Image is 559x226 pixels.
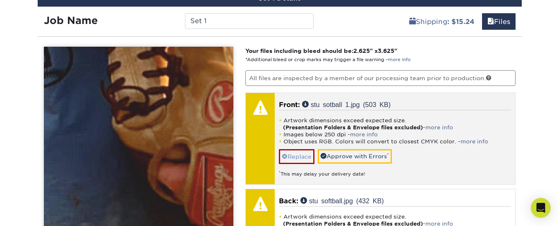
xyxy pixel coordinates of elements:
[279,131,511,138] li: Images below 250 dpi -
[302,101,391,107] a: stu sotball 1.jpg (503 KB)
[245,57,410,62] small: *Additional bleed or crop marks may trigger a file warning –
[531,198,551,218] div: Open Intercom Messenger
[279,117,511,131] li: Artwork dimensions exceed expected size. -
[279,164,511,178] div: This may delay your delivery date!
[279,149,314,164] a: Replace
[245,48,397,54] strong: Your files including bleed should be: " x "
[279,197,298,205] span: Back:
[185,13,314,29] input: Enter a job name
[279,138,511,145] li: Object uses RGB. Colors will convert to closest CMYK color. -
[44,14,98,26] strong: Job Name
[447,18,475,26] b: : $15.24
[279,101,300,109] span: Front:
[425,124,453,131] a: more info
[283,124,423,131] strong: (Presentation Folders & Envelope files excluded)
[461,138,488,145] a: more info
[350,131,378,138] a: more info
[245,70,516,86] p: All files are inspected by a member of our processing team prior to production.
[378,48,394,54] span: 3.625
[300,197,384,204] a: stu softball.jpg (432 KB)
[388,57,410,62] a: more info
[353,48,370,54] span: 2.625
[318,149,392,163] a: Approve with Errors*
[409,18,416,26] span: shipping
[487,18,494,26] span: files
[482,13,516,30] a: Files
[404,13,480,30] a: Shipping: $15.24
